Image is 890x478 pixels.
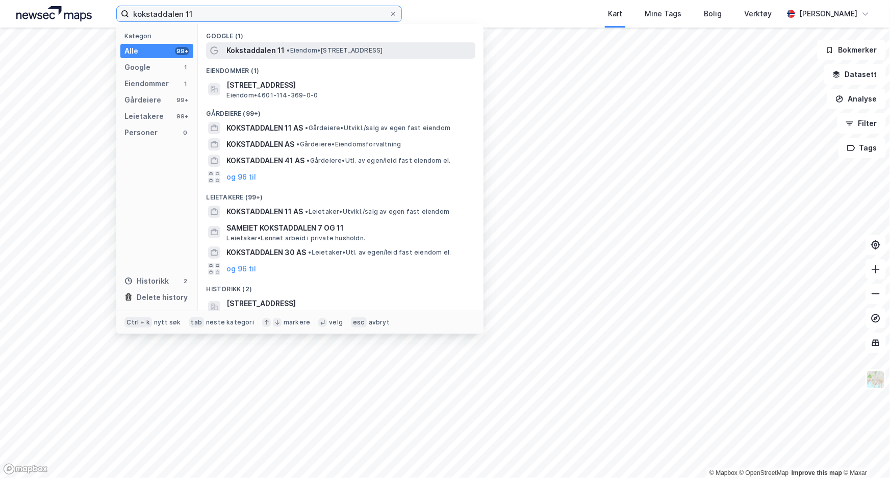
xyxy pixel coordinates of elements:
[181,63,189,71] div: 1
[226,234,365,242] span: Leietaker • Lønnet arbeid i private husholdn.
[839,429,890,478] div: Kontrollprogram for chat
[137,291,188,304] div: Delete history
[838,138,886,158] button: Tags
[287,46,290,54] span: •
[307,157,450,165] span: Gårdeiere • Utl. av egen/leid fast eiendom el.
[740,469,789,476] a: OpenStreetMap
[226,138,294,150] span: KOKSTADDALEN AS
[206,318,254,326] div: neste kategori
[709,469,738,476] a: Mapbox
[824,64,886,85] button: Datasett
[837,113,886,134] button: Filter
[198,24,484,42] div: Google (1)
[308,248,451,257] span: Leietaker • Utl. av egen/leid fast eiendom el.
[175,112,189,120] div: 99+
[124,127,158,139] div: Personer
[284,318,310,326] div: markere
[226,171,256,183] button: og 96 til
[827,89,886,109] button: Analyse
[226,309,318,317] span: Eiendom • 4601-114-369-0-0
[704,8,722,20] div: Bolig
[287,46,383,55] span: Eiendom • [STREET_ADDRESS]
[305,208,308,215] span: •
[307,157,310,164] span: •
[3,463,48,475] a: Mapbox homepage
[839,429,890,478] iframe: Chat Widget
[226,122,303,134] span: KOKSTADDALEN 11 AS
[198,277,484,295] div: Historikk (2)
[198,102,484,120] div: Gårdeiere (99+)
[369,318,390,326] div: avbryt
[198,59,484,77] div: Eiendommer (1)
[226,222,471,234] span: SAMEIET KOKSTADDALEN 7 OG 11
[305,124,450,132] span: Gårdeiere • Utvikl./salg av egen fast eiendom
[154,318,181,326] div: nytt søk
[226,91,318,99] span: Eiendom • 4601-114-369-0-0
[226,155,304,167] span: KOKSTADDALEN 41 AS
[124,32,193,40] div: Kategori
[124,45,138,57] div: Alle
[124,317,152,328] div: Ctrl + k
[181,277,189,285] div: 2
[329,318,343,326] div: velg
[124,94,161,106] div: Gårdeiere
[817,40,886,60] button: Bokmerker
[181,129,189,137] div: 0
[189,317,205,328] div: tab
[198,185,484,204] div: Leietakere (99+)
[175,96,189,104] div: 99+
[645,8,681,20] div: Mine Tags
[351,317,367,328] div: esc
[16,6,92,21] img: logo.a4113a55bc3d86da70a041830d287a7e.svg
[175,47,189,55] div: 99+
[296,140,299,148] span: •
[226,246,306,259] span: KOKSTADDALEN 30 AS
[226,44,285,57] span: Kokstaddalen 11
[181,80,189,88] div: 1
[124,61,150,73] div: Google
[226,79,471,91] span: [STREET_ADDRESS]
[305,208,449,216] span: Leietaker • Utvikl./salg av egen fast eiendom
[792,469,842,476] a: Improve this map
[799,8,857,20] div: [PERSON_NAME]
[308,248,311,256] span: •
[744,8,772,20] div: Verktøy
[129,6,389,21] input: Søk på adresse, matrikkel, gårdeiere, leietakere eller personer
[226,263,256,275] button: og 96 til
[305,124,308,132] span: •
[124,78,169,90] div: Eiendommer
[296,140,401,148] span: Gårdeiere • Eiendomsforvaltning
[124,110,164,122] div: Leietakere
[866,370,885,389] img: Z
[124,275,169,287] div: Historikk
[226,297,471,310] span: [STREET_ADDRESS]
[608,8,622,20] div: Kart
[226,206,303,218] span: KOKSTADDALEN 11 AS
